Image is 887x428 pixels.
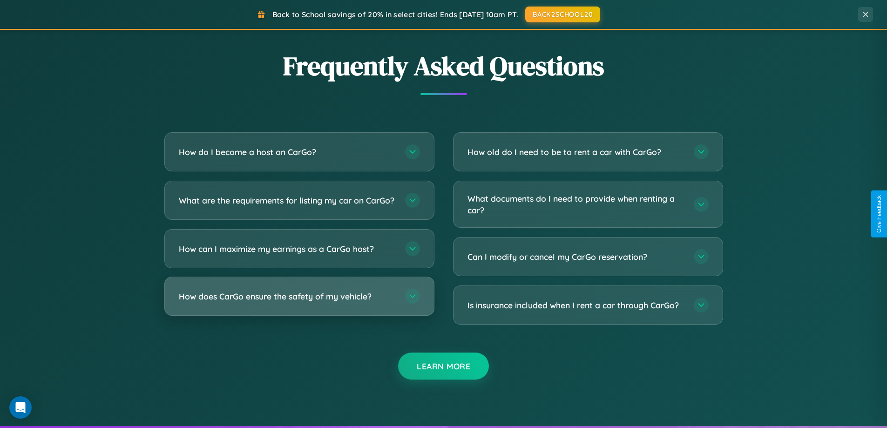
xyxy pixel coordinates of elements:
span: Back to School savings of 20% in select cities! Ends [DATE] 10am PT. [272,10,518,19]
h3: How can I maximize my earnings as a CarGo host? [179,243,396,255]
div: Give Feedback [876,195,882,233]
h3: What documents do I need to provide when renting a car? [467,193,684,216]
h3: How old do I need to be to rent a car with CarGo? [467,146,684,158]
button: Learn More [398,353,489,380]
h3: What are the requirements for listing my car on CarGo? [179,195,396,206]
h3: How do I become a host on CarGo? [179,146,396,158]
h3: How does CarGo ensure the safety of my vehicle? [179,291,396,302]
h3: Can I modify or cancel my CarGo reservation? [467,251,684,263]
h2: Frequently Asked Questions [164,48,723,84]
h3: Is insurance included when I rent a car through CarGo? [467,299,684,311]
div: Open Intercom Messenger [9,396,32,419]
button: BACK2SCHOOL20 [525,7,600,22]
